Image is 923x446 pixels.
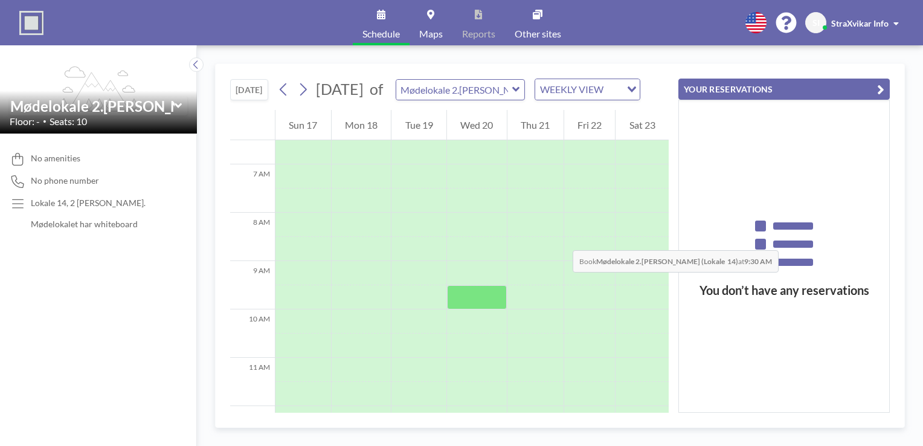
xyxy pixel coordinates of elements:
div: Thu 21 [507,110,564,140]
span: • [43,117,47,125]
span: Schedule [362,29,400,39]
span: Other sites [515,29,561,39]
input: Mødelokale 2.sal (Lokale 14) [396,80,512,100]
button: YOUR RESERVATIONS [678,79,890,100]
div: 11 AM [230,358,275,406]
h3: You don’t have any reservations [679,283,889,298]
div: 8 AM [230,213,275,261]
span: of [370,80,383,99]
div: Tue 19 [391,110,446,140]
b: Mødelokale 2.[PERSON_NAME] (Lokale 14) [596,257,738,266]
input: Search for option [607,82,620,97]
span: SI [812,18,820,28]
div: 10 AM [230,309,275,358]
span: WEEKLY VIEW [538,82,606,97]
span: No amenities [31,153,80,164]
span: No phone number [31,175,99,186]
img: organization-logo [19,11,43,35]
div: Sun 17 [275,110,331,140]
div: 7 AM [230,164,275,213]
div: 9 AM [230,261,275,309]
span: Maps [419,29,443,39]
span: [DATE] [316,80,364,98]
span: Book at [573,250,779,273]
input: Mødelokale 2.sal (Lokale 14) [10,97,175,115]
div: Wed 20 [447,110,507,140]
span: Reports [462,29,495,39]
div: 6 AM [230,116,275,164]
div: Search for option [535,79,640,100]
div: Mon 18 [332,110,391,140]
span: Floor: - [10,115,40,128]
span: StraXvikar Info [831,18,889,28]
b: 9:30 AM [744,257,772,266]
div: Sat 23 [616,110,669,140]
span: Seats: 10 [50,115,87,128]
p: Lokale 14, 2 [PERSON_NAME]. [31,198,146,208]
button: [DATE] [230,79,268,100]
p: Mødelokalet har whiteboard [31,219,146,230]
div: Fri 22 [564,110,616,140]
